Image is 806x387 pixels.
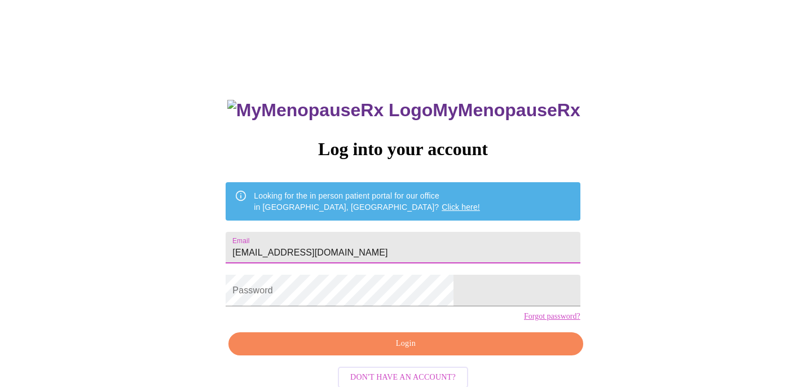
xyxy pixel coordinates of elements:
[227,100,580,121] h3: MyMenopauseRx
[228,332,583,355] button: Login
[442,203,480,212] a: Click here!
[241,337,570,351] span: Login
[335,372,471,381] a: Don't have an account?
[254,186,480,217] div: Looking for the in person patient portal for our office in [GEOGRAPHIC_DATA], [GEOGRAPHIC_DATA]?
[226,139,580,160] h3: Log into your account
[350,371,456,385] span: Don't have an account?
[227,100,433,121] img: MyMenopauseRx Logo
[524,312,580,321] a: Forgot password?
